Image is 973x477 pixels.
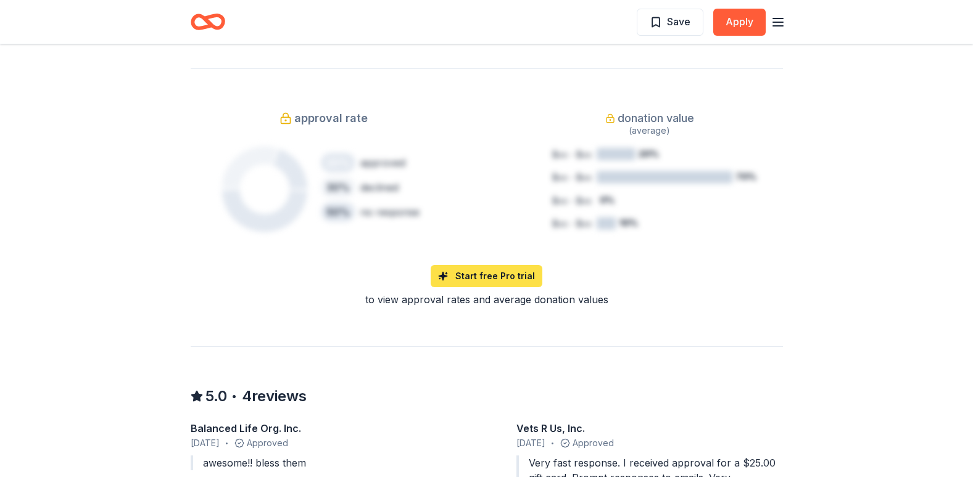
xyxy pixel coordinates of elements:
[191,436,457,450] div: Approved
[321,153,355,173] div: 20 %
[639,149,659,159] tspan: 20%
[191,292,783,307] div: to view approval rates and average donation values
[637,9,703,36] button: Save
[191,436,220,450] span: [DATE]
[516,436,783,450] div: Approved
[191,7,225,36] a: Home
[516,421,783,436] div: Vets R Us, Inc.
[225,438,228,448] span: •
[294,108,368,128] span: approval rate
[516,123,783,138] div: (average)
[619,218,637,228] tspan: 10%
[321,177,355,197] div: 30 %
[191,455,457,470] div: awesome!! bless them
[667,14,690,30] span: Save
[552,172,592,182] tspan: $xx - $xx
[600,195,615,205] tspan: 0%
[516,436,545,450] span: [DATE]
[360,155,405,170] div: approved
[552,149,592,160] tspan: $xx - $xx
[321,202,355,222] div: 50 %
[205,386,227,406] span: 5.0
[231,390,237,403] span: •
[242,386,307,406] span: 4 reviews
[191,421,457,436] div: Balanced Life Org. Inc.
[552,195,592,206] tspan: $xx - $xx
[713,9,766,36] button: Apply
[618,108,694,128] span: donation value
[551,438,554,448] span: •
[735,171,756,182] tspan: 70%
[552,218,592,229] tspan: $xx - $xx
[360,180,399,195] div: declined
[360,205,420,219] div: no response
[431,265,542,287] a: Start free Pro trial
